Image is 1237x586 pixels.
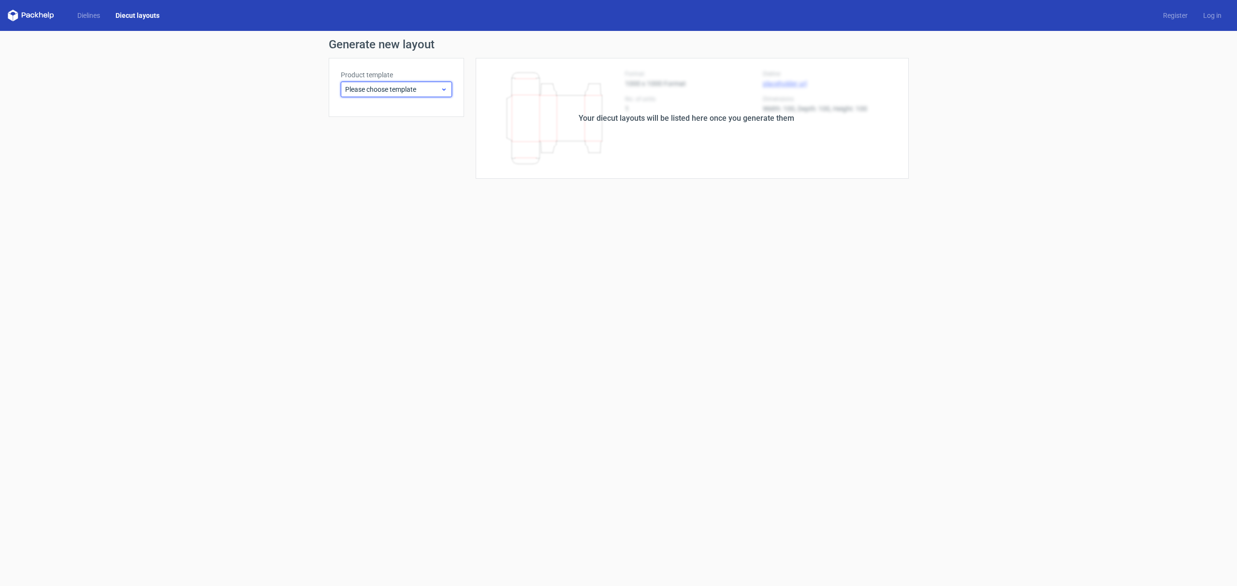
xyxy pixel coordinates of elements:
[1195,11,1229,20] a: Log in
[1155,11,1195,20] a: Register
[329,39,909,50] h1: Generate new layout
[70,11,108,20] a: Dielines
[341,70,452,80] label: Product template
[579,113,794,124] div: Your diecut layouts will be listed here once you generate them
[345,85,440,94] span: Please choose template
[108,11,167,20] a: Diecut layouts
